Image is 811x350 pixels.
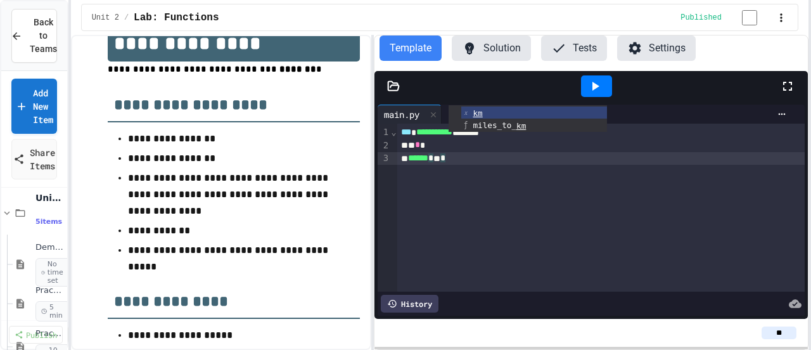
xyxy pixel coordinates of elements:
a: Share Items [11,139,57,179]
span: 5 min [35,301,70,321]
span: km [516,121,526,131]
span: Practice: Functions [35,285,65,296]
span: Published [680,13,722,23]
span: Fold line [390,127,397,137]
span: / [124,13,129,23]
div: 3 [378,152,390,165]
button: Solution [452,36,531,61]
span: Lab: Functions [134,10,219,25]
div: History [381,295,438,313]
input: publish toggle [727,10,772,25]
ul: Completions [449,105,607,131]
span: Back to Teams [30,16,57,56]
span: 5 items [35,217,62,226]
div: 2 [378,139,390,152]
div: main.py [378,108,426,121]
span: Unit 2 [35,192,65,204]
div: Content is published and visible to students [680,10,772,25]
button: Template [380,36,442,61]
button: Settings [617,36,696,61]
a: Add New Item [11,79,57,134]
span: No time set [35,258,73,287]
a: Delete [68,326,117,344]
button: Back to Teams [11,9,57,63]
a: Publish [9,326,63,344]
span: Unit 2 [92,13,119,23]
span: Demo: Functions [35,242,65,253]
div: 1 [378,126,390,139]
button: Tests [541,36,607,61]
span: miles_to_ [473,120,527,130]
div: main.py [378,105,442,124]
